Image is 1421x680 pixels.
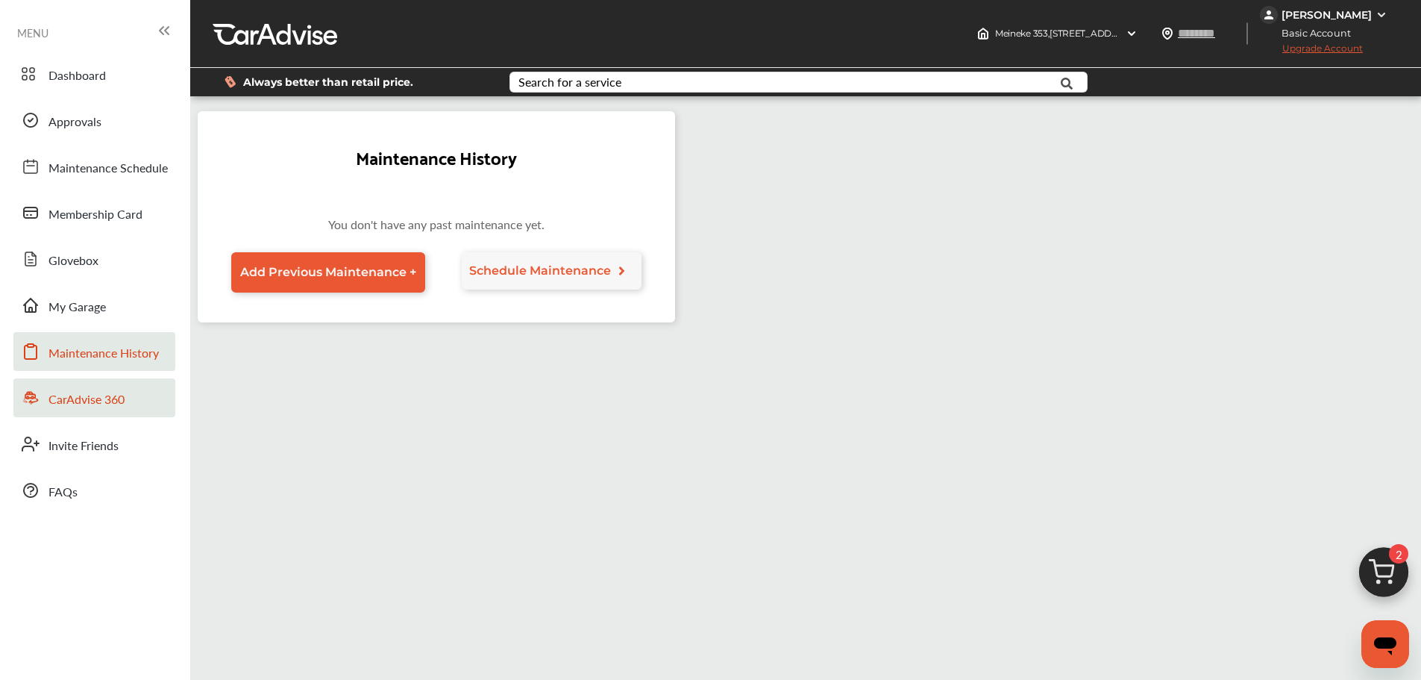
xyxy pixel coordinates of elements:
span: Meineke 353 , [STREET_ADDRESS][PERSON_NAME] [GEOGRAPHIC_DATA] , NJ 07305 [995,28,1352,39]
span: FAQs [48,483,78,502]
span: 2 [1389,544,1408,564]
span: My Garage [48,298,106,317]
a: Invite Friends [13,425,175,464]
div: [PERSON_NAME] [1282,8,1372,22]
a: Dashboard [13,54,175,93]
span: Glovebox [48,252,98,271]
img: dollor_label_vector.a70140d1.svg [225,75,236,88]
img: cart_icon.3d0951e8.svg [1348,540,1420,612]
img: WGsFRI8htEPBVLJbROoPRyZpYNWhNONpIPPETTm6eUC0GeLEiAAAAAElFTkSuQmCC [1375,9,1387,21]
img: header-divider.bc55588e.svg [1246,22,1248,45]
iframe: Button to launch messaging window, conversation in progress [1361,620,1409,668]
h2: Maintenance History [356,141,517,172]
span: Upgrade Account [1260,43,1363,61]
div: Search for a service [518,76,621,88]
p: You don't have any past maintenance yet. [213,216,660,240]
a: Maintenance History [13,332,175,371]
span: Maintenance History [48,344,159,364]
img: jVpblrzwTbfkPYzPPzSLxeg0AAAAASUVORK5CYII= [1260,6,1278,24]
img: header-down-arrow.9dd2ce7d.svg [1126,28,1138,40]
span: CarAdvise 360 [48,390,125,410]
span: MENU [17,27,48,39]
span: Maintenance Schedule [48,159,168,178]
a: Add Previous Maintenance + [231,252,425,293]
a: Approvals [13,101,175,140]
span: Approvals [48,113,101,132]
span: Dashboard [48,66,106,86]
a: CarAdvise 360 [13,378,175,417]
img: header-home-logo.8d720a4f.svg [977,28,989,40]
a: Membership Card [13,193,175,232]
span: Always better than retail price. [243,77,413,87]
span: Invite Friends [48,437,119,456]
span: Membership Card [48,205,142,225]
a: Maintenance Schedule [13,147,175,186]
span: Basic Account [1261,25,1362,41]
a: Glovebox [13,240,175,278]
a: Schedule Maintenance [462,252,642,290]
a: FAQs [13,471,175,510]
img: location_vector.a44bc228.svg [1161,28,1173,40]
span: Schedule Maintenance [469,263,611,278]
span: Add Previous Maintenance + [240,265,416,279]
a: My Garage [13,286,175,325]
